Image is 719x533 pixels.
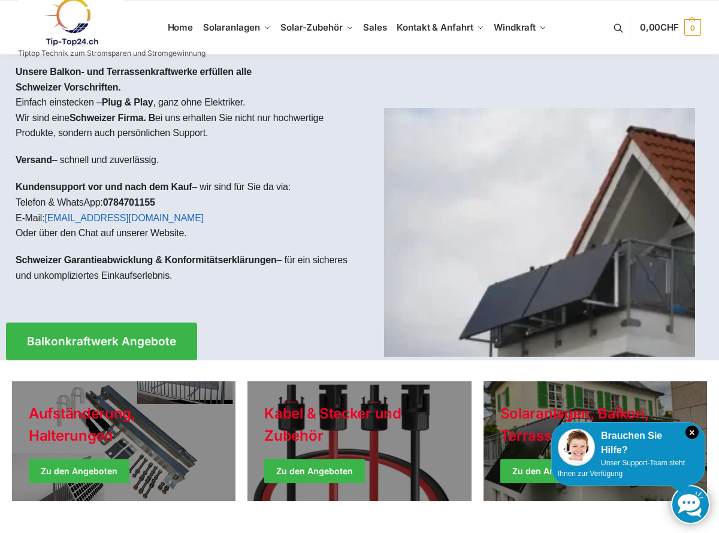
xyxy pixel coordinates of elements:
[203,22,260,33] span: Solaranlagen
[16,179,350,240] p: – wir sind für Sie da via: Telefon & WhatsApp: E-Mail: Oder über den Chat auf unserer Website.
[685,426,699,439] i: Schließen
[484,381,707,501] a: Winter Jackets
[358,1,392,55] a: Sales
[102,97,153,107] strong: Plug & Play
[16,252,350,283] p: – für ein sicheres und unkompliziertes Einkaufserlebnis.
[392,1,489,55] a: Kontakt & Anfahrt
[16,182,192,192] strong: Kundensupport vor und nach dem Kauf
[44,213,204,223] a: [EMAIL_ADDRESS][DOMAIN_NAME]
[384,108,695,357] img: Home 1
[70,113,155,123] strong: Schweizer Firma. B
[16,110,350,141] p: Wir sind eine ei uns erhalten Sie nicht nur hochwertige Produkte, sondern auch persönlichen Support.
[27,336,176,347] span: Balkonkraftwerk Angebote
[558,429,595,466] img: Customer service
[16,255,277,265] strong: Schweizer Garantieabwicklung & Konformitätserklärungen
[247,381,471,501] a: Holiday Style
[16,67,252,92] strong: Unsere Balkon- und Terrassenkraftwerke erfüllen alle Schweizer Vorschriften.
[558,459,685,478] span: Unser Support-Team steht Ihnen zur Verfügung
[16,155,52,165] strong: Versand
[489,1,552,55] a: Windkraft
[6,55,359,305] div: Einfach einstecken – , ganz ohne Elektriker.
[16,152,350,168] p: – schnell und zuverlässig.
[640,10,701,46] a: 0,00CHF 0
[276,1,358,55] a: Solar-Zubehör
[198,1,275,55] a: Solaranlagen
[6,323,197,360] a: Balkonkraftwerk Angebote
[684,19,701,36] span: 0
[280,22,343,33] span: Solar-Zubehör
[18,50,206,57] p: Tiptop Technik zum Stromsparen und Stromgewinnung
[397,22,473,33] span: Kontakt & Anfahrt
[103,197,155,207] strong: 0784701155
[660,22,679,33] span: CHF
[640,22,679,33] span: 0,00
[494,22,536,33] span: Windkraft
[12,381,235,501] a: Holiday Style
[363,22,387,33] span: Sales
[558,429,699,457] div: Brauchen Sie Hilfe?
